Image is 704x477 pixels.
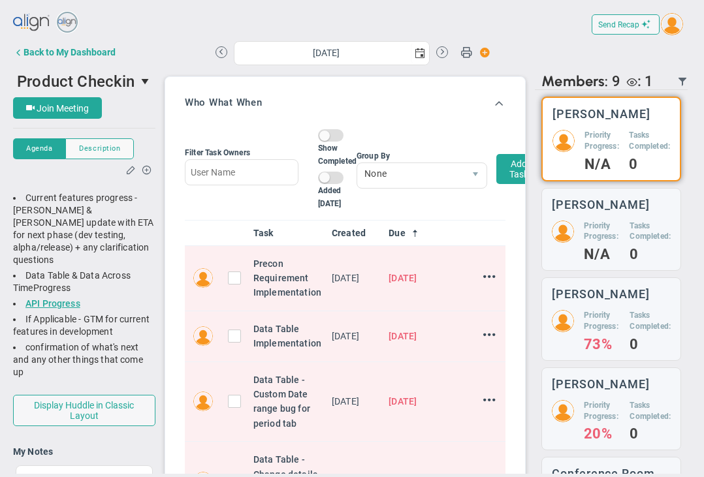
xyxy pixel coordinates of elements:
span: Print Huddle [460,46,472,64]
button: Agenda [13,138,65,159]
button: Display Huddle in Classic Layout [13,395,155,426]
img: Vivek Shyavi [193,268,213,288]
h3: [PERSON_NAME] [552,108,650,120]
div: Filter Task Owners [185,147,298,159]
div: Sun Sep 14 2025 23:26:50 GMT+0530 (India Standard Time) [332,394,378,408]
img: 50429.Person.photo [552,221,574,243]
a: Task [253,228,321,238]
span: Send Recap [598,20,639,29]
h4: My Notes [13,446,155,457]
h4: N/A [584,159,619,170]
button: Back to My Dashboard [13,39,116,65]
span: Action Button [473,44,490,61]
h4: N/A [584,249,620,260]
span: select [411,42,429,65]
span: select [135,70,157,92]
span: [DATE] [389,396,417,407]
a: API Progress [25,298,80,309]
a: Created [332,228,378,238]
div: Data Table & Data Across Time [13,269,155,294]
span: Members: [541,75,608,87]
span: If Applicable - GTM for current features in development [13,314,150,337]
h5: Tasks Completed: [630,310,671,332]
button: Description [65,138,134,159]
span: select [464,163,487,188]
span: Agenda [26,143,52,154]
div: Group By [357,150,487,162]
img: Vikas Madde [193,326,213,346]
button: Send Recap [592,14,660,35]
h5: Priority Progress: [584,130,619,152]
h5: Priority Progress: [584,221,620,243]
h4: 20% [584,428,620,440]
img: Vikas Madde [193,392,213,411]
h3: [PERSON_NAME] [552,288,650,300]
button: Add Task [496,154,541,184]
span: [DATE] [389,331,417,341]
img: 206391.Person.photo [552,130,575,152]
img: align-logo.svg [13,10,51,36]
h4: 0 [630,339,671,350]
img: 53178.Person.photo [552,310,574,332]
span: None [357,163,464,185]
button: Join Meeting [13,97,102,119]
img: 50249.Person.photo [552,400,574,422]
span: Progress [33,283,71,293]
h5: Tasks Completed: [629,130,670,152]
span: Filter Updated Members [677,76,688,87]
h5: Priority Progress: [584,400,620,422]
span: confirmation of what's next and any other things that come up [13,342,143,377]
h3: Who What When [185,97,263,109]
span: 1 [645,73,653,89]
span: [DATE] [389,273,417,283]
input: User Name [185,159,298,185]
div: Mon Sep 08 2025 07:09:50 GMT+0530 (India Standard Time) [332,271,378,285]
h4: 0 [629,159,670,170]
h4: 73% [584,339,620,350]
span: Show Completed [318,144,357,166]
span: : [637,73,641,89]
h5: Tasks Completed: [630,400,671,422]
h3: [PERSON_NAME] [552,378,650,390]
h4: 0 [630,249,671,260]
span: Product Checkin [17,72,135,91]
div: Back to My Dashboard [24,47,116,57]
h5: Priority Progress: [584,310,620,332]
span: Join Meeting [37,103,89,114]
div: Data Table - Custom Date range bug for period tab [253,373,321,431]
h5: Tasks Completed: [630,221,671,243]
span: Added [DATE] [318,186,342,208]
img: 206391.Person.photo [661,13,683,35]
a: Due [389,228,434,238]
span: Description [79,143,120,154]
div: Mallory Robinson is a Viewer. [620,75,654,87]
span: Current features progress - [PERSON_NAME] & [PERSON_NAME] update with ETA for next phase (dev tes... [13,192,154,265]
h3: [PERSON_NAME] [552,198,650,211]
span: 9 [612,75,620,87]
div: Data Table Implementation [253,322,321,351]
h4: 0 [630,428,671,440]
div: Tue Apr 08 2025 09:23:18 GMT+0530 (India Standard Time) [332,329,378,343]
div: Precon Requirement Implementation [253,256,321,300]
